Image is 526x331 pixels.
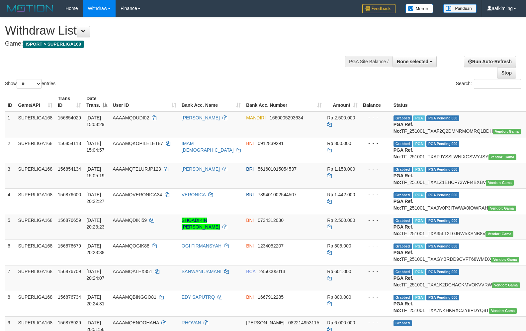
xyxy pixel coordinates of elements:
[393,56,437,67] button: None selected
[5,92,16,111] th: ID
[113,269,152,274] span: AAAAMQALEX351
[443,4,477,13] img: panduan.png
[485,231,513,237] span: Vendor URL: https://trx31.1velocity.biz
[493,129,521,134] span: Vendor URL: https://trx31.1velocity.biz
[86,218,105,230] span: [DATE] 20:23:23
[394,199,413,211] b: PGA Ref. No:
[86,166,105,178] span: [DATE] 15:05:19
[58,115,81,120] span: 156854029
[486,180,514,186] span: Vendor URL: https://trx31.1velocity.biz
[179,92,243,111] th: Bank Acc. Name: activate to sort column ascending
[327,269,351,274] span: Rp 601.000
[182,141,234,153] a: IMAM [DEMOGRAPHIC_DATA]
[113,192,162,197] span: AAAAMQVERONICA34
[182,115,220,120] a: [PERSON_NAME]
[16,214,55,240] td: SUPERLIGA168
[456,79,521,89] label: Search:
[5,188,16,214] td: 4
[394,295,412,300] span: Grabbed
[246,192,254,197] span: BRI
[426,167,460,172] span: PGA Pending
[58,218,81,223] span: 156876659
[391,137,523,163] td: TF_251001_TXAPJYSSLWNIXGSWYJSY
[246,294,254,300] span: BNI
[16,92,55,111] th: Game/API: activate to sort column ascending
[5,137,16,163] td: 2
[113,166,161,172] span: AAAAMQTELURJP123
[327,294,351,300] span: Rp 800.000
[58,294,81,300] span: 156876734
[246,320,284,325] span: [PERSON_NAME]
[488,206,516,211] span: Vendor URL: https://trx31.1velocity.biz
[258,192,297,197] span: Copy 789401002544507 to clipboard
[327,320,355,325] span: Rp 6.000.000
[16,111,55,137] td: SUPERLIGA168
[394,192,412,198] span: Grabbed
[16,291,55,316] td: SUPERLIGA168
[426,192,460,198] span: PGA Pending
[5,291,16,316] td: 8
[363,319,388,326] div: - - -
[327,166,355,172] span: Rp 1.158.000
[17,79,42,89] select: Showentries
[491,257,519,262] span: Vendor URL: https://trx31.1velocity.biz
[288,320,319,325] span: Copy 082214953115 to clipboard
[113,320,159,325] span: AAAAMQENOOHAHA
[246,218,254,223] span: BNI
[497,67,516,79] a: Stop
[5,41,344,47] h4: Game:
[5,214,16,240] td: 5
[84,92,110,111] th: Date Trans.: activate to sort column descending
[394,250,413,262] b: PGA Ref. No:
[413,218,425,224] span: Marked by aafsoycanthlai
[394,301,413,313] b: PGA Ref. No:
[397,59,428,64] span: None selected
[327,115,355,120] span: Rp 2.500.000
[58,166,81,172] span: 156854134
[55,92,84,111] th: Trans ID: activate to sort column ascending
[246,269,255,274] span: BCA
[426,141,460,147] span: PGA Pending
[394,173,413,185] b: PGA Ref. No:
[5,240,16,265] td: 6
[86,115,105,127] span: [DATE] 15:03:29
[23,41,84,48] span: ISPORT > SUPERLIGA168
[113,218,147,223] span: AAAAMQDIKI59
[413,295,425,300] span: Marked by aafsoycanthlai
[464,56,516,67] a: Run Auto-Refresh
[391,214,523,240] td: TF_251001_TXA35L12L0JRW5XSNB8V
[258,294,284,300] span: Copy 1667912285 to clipboard
[488,154,516,160] span: Vendor URL: https://trx31.1velocity.biz
[394,218,412,224] span: Grabbed
[492,282,520,288] span: Vendor URL: https://trx31.1velocity.biz
[5,111,16,137] td: 1
[394,320,412,326] span: Grabbed
[16,137,55,163] td: SUPERLIGA168
[182,192,206,197] a: VERONICA
[58,269,81,274] span: 156876709
[258,141,284,146] span: Copy 0912839291 to clipboard
[426,244,460,249] span: PGA Pending
[327,218,355,223] span: Rp 2.500.000
[16,265,55,291] td: SUPERLIGA168
[363,294,388,300] div: - - -
[58,320,81,325] span: 156878929
[394,122,413,134] b: PGA Ref. No:
[5,24,344,37] h1: Withdraw List
[327,192,355,197] span: Rp 1.442.000
[113,294,156,300] span: AAAAMQBINGGO81
[363,114,388,121] div: - - -
[363,191,388,198] div: - - -
[86,269,105,281] span: [DATE] 20:24:07
[426,115,460,121] span: PGA Pending
[324,92,360,111] th: Amount: activate to sort column ascending
[182,294,215,300] a: EDY SAPUTRQ
[394,244,412,249] span: Grabbed
[391,265,523,291] td: TF_251001_TXA1K2DCHACKMVOKVVRW
[474,79,521,89] input: Search:
[391,291,523,316] td: TF_251001_TXA7NKHKRXCZY8PDYQ8T
[426,218,460,224] span: PGA Pending
[5,265,16,291] td: 7
[58,192,81,197] span: 156876600
[327,243,351,248] span: Rp 505.000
